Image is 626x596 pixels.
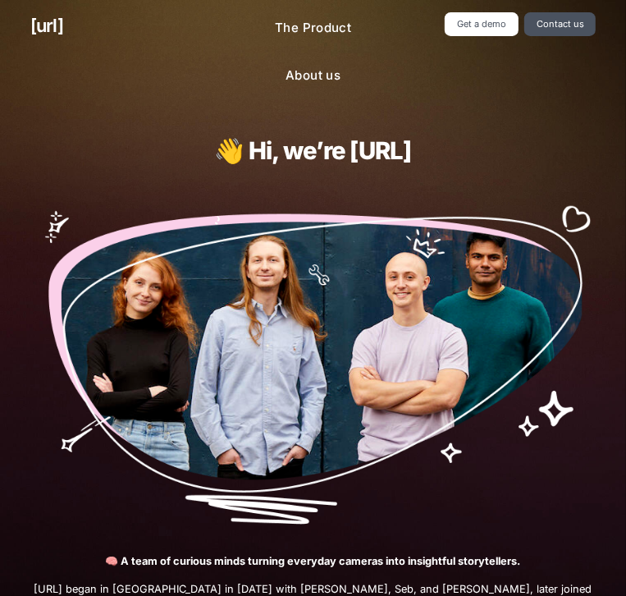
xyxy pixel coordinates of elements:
a: The Product [262,12,364,44]
strong: 🧠 A team of curious minds turning everyday cameras into insightful storytellers. [106,555,521,567]
a: Contact us [524,12,596,36]
h1: 👋 Hi, we’re [URL] [86,137,541,164]
a: About us [272,60,354,92]
a: Get a demo [445,12,518,36]
a: [URL] [30,12,63,39]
